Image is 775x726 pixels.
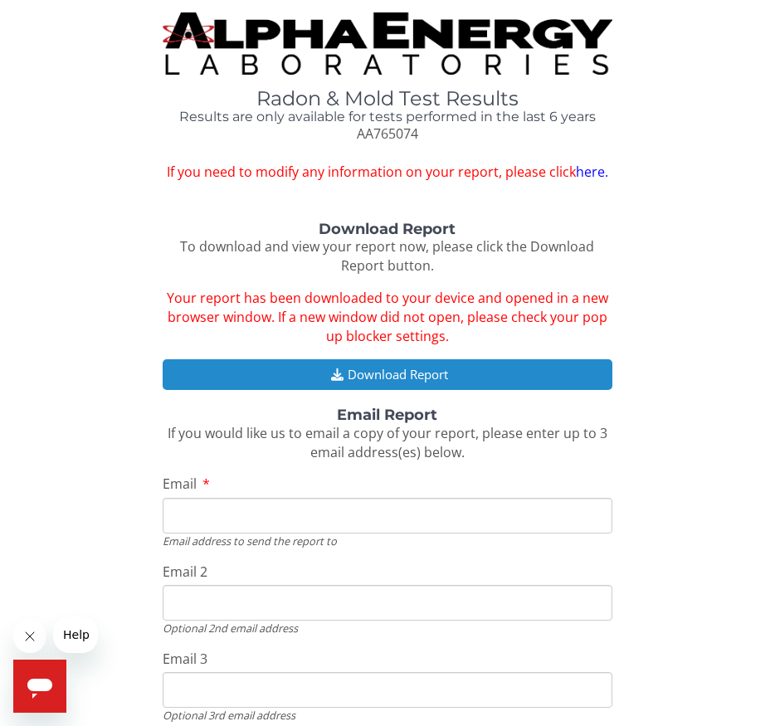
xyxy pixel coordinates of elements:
span: If you would like us to email a copy of your report, please enter up to 3 email address(es) below. [168,424,607,461]
div: Email address to send the report to [163,534,612,548]
img: TightCrop.jpg [163,12,612,75]
span: Email 2 [163,563,207,581]
iframe: Close message [13,620,46,653]
a: here. [576,163,608,181]
span: AA765074 [357,124,418,143]
span: Email 3 [163,650,207,668]
span: To download and view your report now, please click the Download Report button. [180,237,594,275]
iframe: Button to launch messaging window [13,660,66,713]
button: Download Report [163,359,612,390]
strong: Download Report [319,220,456,238]
strong: Email Report [337,406,437,424]
h1: Radon & Mold Test Results [163,88,612,110]
span: Your report has been downloaded to your device and opened in a new browser window. If a new windo... [167,289,608,345]
div: Optional 2nd email address [163,621,612,636]
iframe: Message from company [53,616,98,653]
h4: Results are only available for tests performed in the last 6 years [163,110,612,124]
span: If you need to modify any information on your report, please click [163,163,612,182]
div: Optional 3rd email address [163,708,612,723]
span: Email [163,475,197,493]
